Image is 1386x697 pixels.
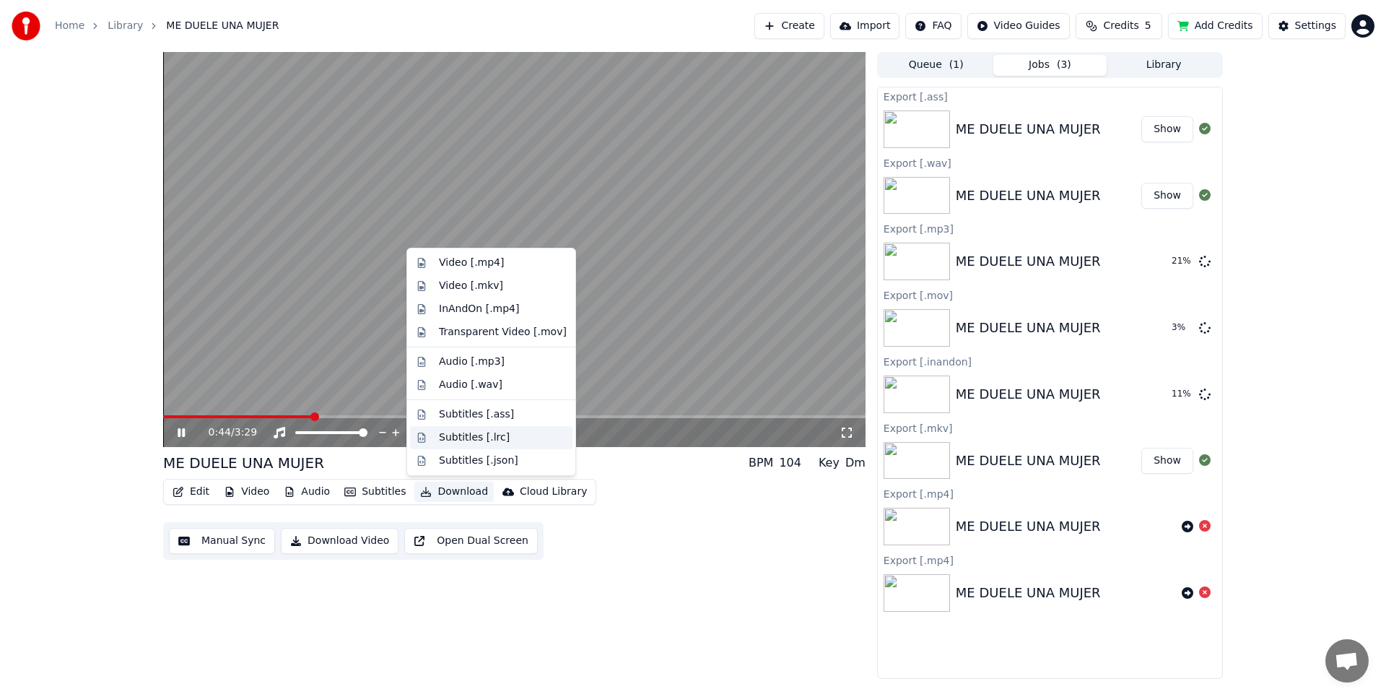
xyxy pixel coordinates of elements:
[956,516,1101,537] div: ME DUELE UNA MUJER
[878,286,1222,303] div: Export [.mov]
[967,13,1070,39] button: Video Guides
[1168,13,1263,39] button: Add Credits
[956,119,1101,139] div: ME DUELE UNA MUJER
[439,454,518,468] div: Subtitles [.json]
[956,186,1101,206] div: ME DUELE UNA MUJER
[218,482,275,502] button: Video
[404,528,538,554] button: Open Dual Screen
[439,302,520,316] div: InAndOn [.mp4]
[55,19,84,33] a: Home
[339,482,411,502] button: Subtitles
[108,19,143,33] a: Library
[878,485,1222,502] div: Export [.mp4]
[1107,55,1221,76] button: Library
[905,13,961,39] button: FAQ
[993,55,1107,76] button: Jobs
[166,19,279,33] span: ME DUELE UNA MUJER
[1141,116,1193,142] button: Show
[1172,256,1193,267] div: 21 %
[209,425,243,440] div: /
[878,87,1222,105] div: Export [.ass]
[1103,19,1138,33] span: Credits
[278,482,336,502] button: Audio
[520,485,587,499] div: Cloud Library
[281,528,398,554] button: Download Video
[949,58,964,72] span: ( 1 )
[878,419,1222,436] div: Export [.mkv]
[956,451,1101,471] div: ME DUELE UNA MUJER
[830,13,899,39] button: Import
[749,454,773,472] div: BPM
[439,325,567,339] div: Transparent Video [.mov]
[878,352,1222,370] div: Export [.inandon]
[414,482,494,502] button: Download
[1145,19,1151,33] span: 5
[1057,58,1071,72] span: ( 3 )
[439,378,502,392] div: Audio [.wav]
[878,551,1222,568] div: Export [.mp4]
[956,384,1101,404] div: ME DUELE UNA MUJER
[956,583,1101,603] div: ME DUELE UNA MUJER
[439,430,510,445] div: Subtitles [.lrc]
[1076,13,1162,39] button: Credits5
[845,454,866,472] div: Dm
[819,454,840,472] div: Key
[779,454,801,472] div: 104
[439,407,514,422] div: Subtitles [.ass]
[439,256,504,270] div: Video [.mp4]
[439,355,505,369] div: Audio [.mp3]
[878,154,1222,171] div: Export [.wav]
[1268,13,1346,39] button: Settings
[209,425,231,440] span: 0:44
[439,279,503,293] div: Video [.mkv]
[956,251,1101,272] div: ME DUELE UNA MUJER
[879,55,993,76] button: Queue
[167,482,215,502] button: Edit
[235,425,257,440] span: 3:29
[956,318,1101,338] div: ME DUELE UNA MUJER
[163,453,324,473] div: ME DUELE UNA MUJER
[1295,19,1336,33] div: Settings
[1172,389,1193,400] div: 11 %
[754,13,824,39] button: Create
[1325,639,1369,683] a: Open chat
[55,19,279,33] nav: breadcrumb
[1172,322,1193,334] div: 3 %
[1141,183,1193,209] button: Show
[1141,448,1193,474] button: Show
[169,528,275,554] button: Manual Sync
[12,12,40,40] img: youka
[878,220,1222,237] div: Export [.mp3]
